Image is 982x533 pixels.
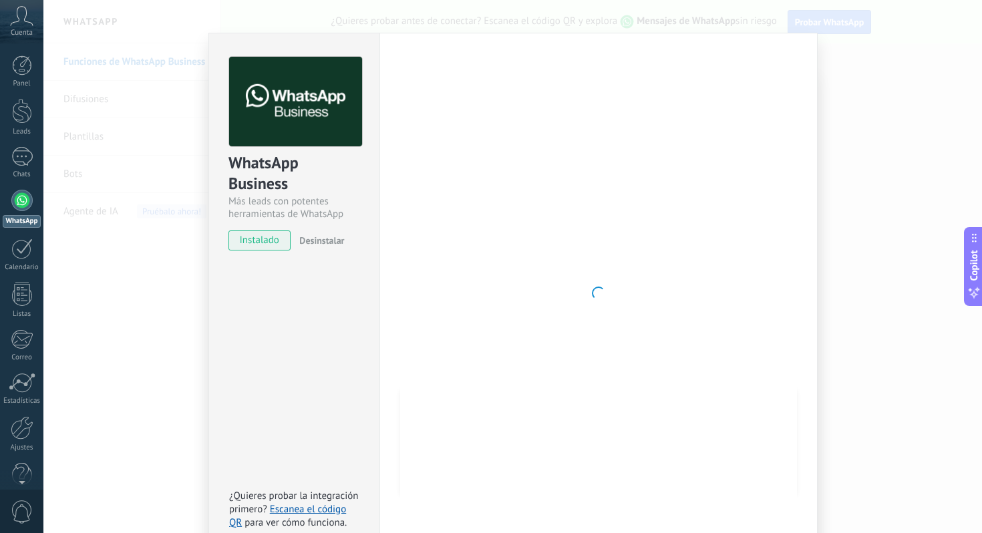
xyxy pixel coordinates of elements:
[3,310,41,319] div: Listas
[3,353,41,362] div: Correo
[229,503,346,529] a: Escanea el código QR
[229,57,362,147] img: logo_main.png
[11,29,33,37] span: Cuenta
[294,230,344,250] button: Desinstalar
[299,234,344,246] span: Desinstalar
[228,195,360,220] div: Más leads con potentes herramientas de WhatsApp
[3,443,41,452] div: Ajustes
[3,170,41,179] div: Chats
[228,152,360,195] div: WhatsApp Business
[3,397,41,405] div: Estadísticas
[244,516,347,529] span: para ver cómo funciona.
[229,490,359,516] span: ¿Quieres probar la integración primero?
[3,263,41,272] div: Calendario
[3,215,41,228] div: WhatsApp
[3,79,41,88] div: Panel
[3,128,41,136] div: Leads
[229,230,290,250] span: instalado
[967,250,981,281] span: Copilot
